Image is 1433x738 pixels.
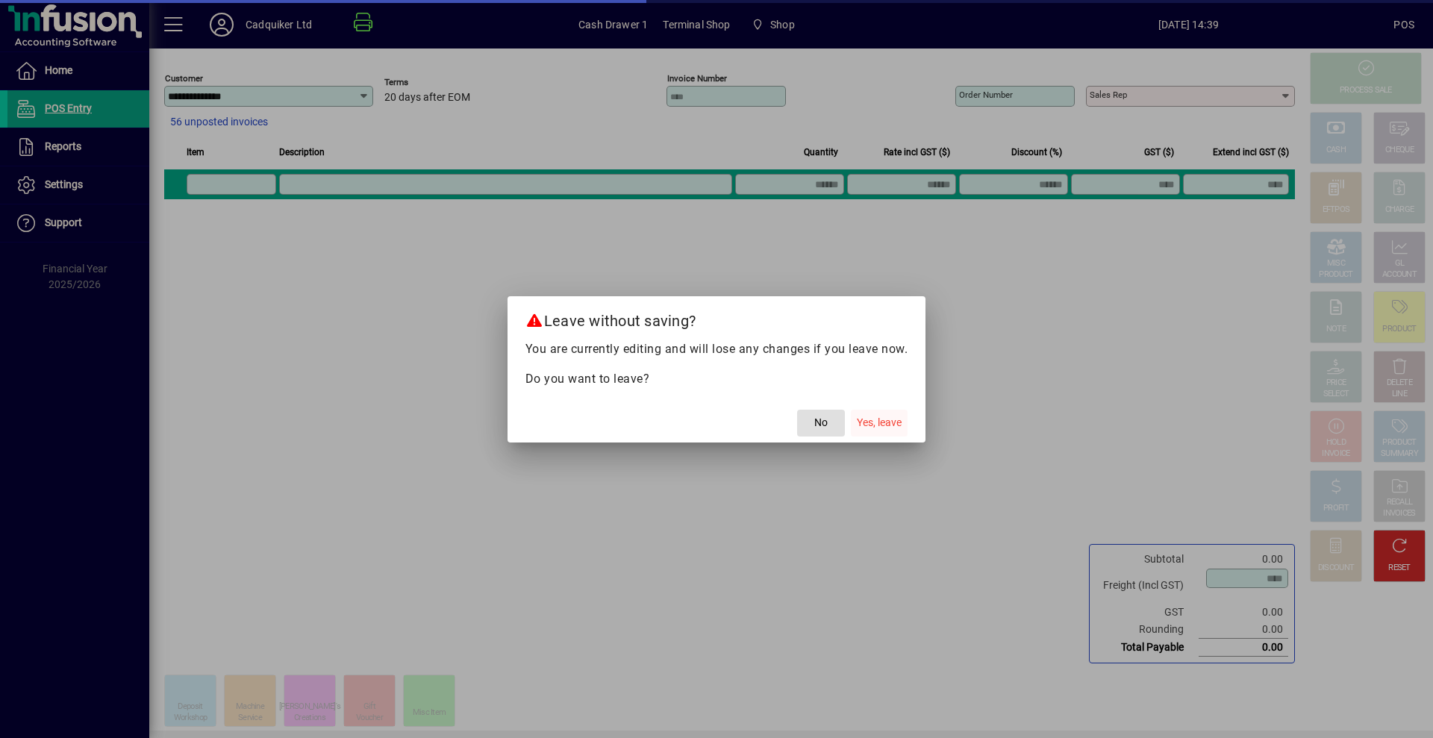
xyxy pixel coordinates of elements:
p: Do you want to leave? [525,370,908,388]
button: No [797,410,845,437]
h2: Leave without saving? [508,296,926,340]
button: Yes, leave [851,410,908,437]
span: No [814,415,828,431]
span: Yes, leave [857,415,902,431]
p: You are currently editing and will lose any changes if you leave now. [525,340,908,358]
